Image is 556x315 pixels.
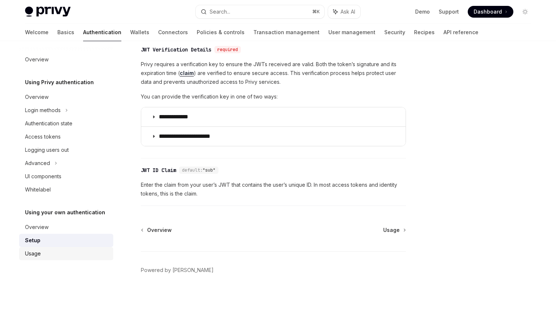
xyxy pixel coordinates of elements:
[25,55,49,64] div: Overview
[141,180,406,198] span: Enter the claim from your user’s JWT that contains the user’s unique ID. In most access tokens an...
[341,8,355,15] span: Ask AI
[383,226,405,234] a: Usage
[25,78,94,87] h5: Using Privy authentication
[158,24,188,41] a: Connectors
[468,6,513,18] a: Dashboard
[196,5,324,18] button: Search...⌘K
[328,5,360,18] button: Ask AI
[312,9,320,15] span: ⌘ K
[19,170,113,183] a: UI components
[25,236,40,245] div: Setup
[180,70,194,76] a: claim
[141,46,211,53] div: JWT Verification Details
[141,167,176,174] div: JWT ID Claim
[142,226,172,234] a: Overview
[328,24,375,41] a: User management
[384,24,405,41] a: Security
[141,266,214,274] a: Powered by [PERSON_NAME]
[25,93,49,101] div: Overview
[25,24,49,41] a: Welcome
[19,183,113,196] a: Whitelabel
[130,24,149,41] a: Wallets
[25,132,61,141] div: Access tokens
[439,8,459,15] a: Support
[141,60,406,86] span: Privy requires a verification key to ensure the JWTs received are valid. Both the token’s signatu...
[19,53,113,66] a: Overview
[25,249,41,258] div: Usage
[19,234,113,247] a: Setup
[19,90,113,104] a: Overview
[25,208,105,217] h5: Using your own authentication
[57,24,74,41] a: Basics
[25,185,51,194] div: Whitelabel
[25,223,49,232] div: Overview
[25,106,61,115] div: Login methods
[19,221,113,234] a: Overview
[19,143,113,157] a: Logging users out
[203,167,215,173] span: "sub"
[25,159,50,168] div: Advanced
[83,24,121,41] a: Authentication
[141,92,406,101] span: You can provide the verification key in one of two ways:
[25,7,71,17] img: light logo
[19,247,113,260] a: Usage
[519,6,531,18] button: Toggle dark mode
[19,130,113,143] a: Access tokens
[474,8,502,15] span: Dashboard
[253,24,320,41] a: Transaction management
[25,172,61,181] div: UI components
[19,117,113,130] a: Authentication state
[197,24,245,41] a: Policies & controls
[443,24,478,41] a: API reference
[25,146,69,154] div: Logging users out
[214,46,241,53] div: required
[182,167,203,173] span: default:
[383,226,400,234] span: Usage
[147,226,172,234] span: Overview
[25,119,72,128] div: Authentication state
[415,8,430,15] a: Demo
[414,24,435,41] a: Recipes
[210,7,230,16] div: Search...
